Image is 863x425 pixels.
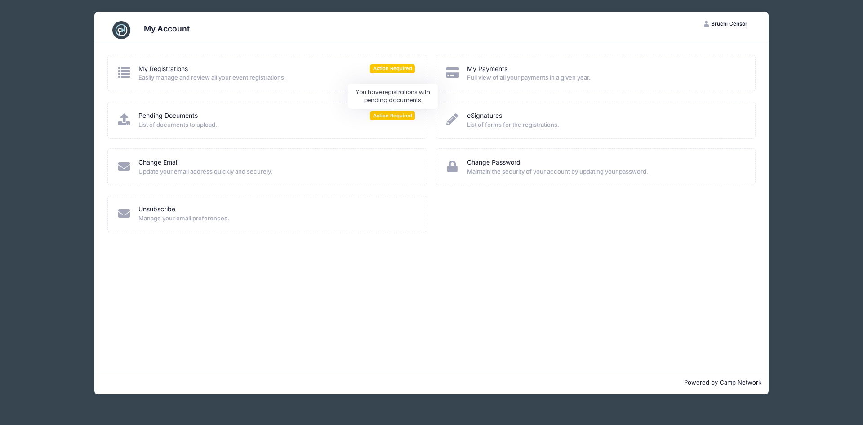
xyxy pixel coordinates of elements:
span: List of documents to upload. [138,121,415,130]
a: My Payments [467,64,507,74]
span: List of forms for the registrations. [467,121,743,130]
span: Action Required [370,64,415,73]
a: My Registrations [138,64,188,74]
button: Bruchi Censor [696,16,756,31]
a: eSignatures [467,111,502,121]
a: Change Password [467,158,520,167]
span: Update your email address quickly and securely. [138,167,415,176]
p: Powered by Camp Network [102,378,761,387]
span: Maintain the security of your account by updating your password. [467,167,743,176]
span: Bruchi Censor [711,20,747,27]
div: You have registrations with pending documents. [348,84,438,109]
img: CampNetwork [112,21,130,39]
span: Manage your email preferences. [138,214,415,223]
span: Action Required [370,111,415,120]
span: Easily manage and review all your event registrations. [138,73,415,82]
h3: My Account [144,24,190,33]
span: Full view of all your payments in a given year. [467,73,743,82]
a: Change Email [138,158,178,167]
a: Unsubscribe [138,205,175,214]
a: Pending Documents [138,111,198,121]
